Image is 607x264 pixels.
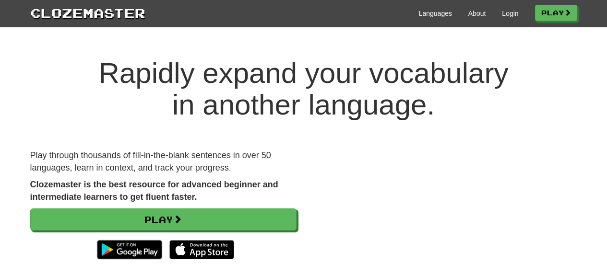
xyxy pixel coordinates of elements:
a: Play [535,5,577,21]
a: Play [30,208,297,230]
a: Clozemaster [30,4,145,22]
p: Play through thousands of fill-in-the-blank sentences in over 50 languages, learn in context, and... [30,149,297,174]
a: About [468,9,486,18]
img: Download_on_the_App_Store_Badge_US-UK_135x40-25178aeef6eb6b83b96f5f2d004eda3bffbb37122de64afbaef7... [169,240,234,259]
strong: Clozemaster is the best resource for advanced beginner and intermediate learners to get fluent fa... [30,180,278,202]
a: Languages [419,9,452,18]
a: Login [502,9,518,18]
img: Get it on Google Play [92,235,167,264]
